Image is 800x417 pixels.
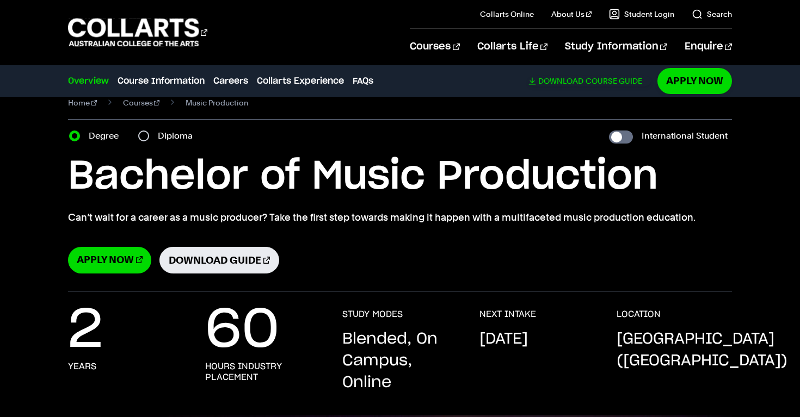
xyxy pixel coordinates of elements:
[213,74,248,88] a: Careers
[68,152,732,201] h1: Bachelor of Music Production
[692,9,732,20] a: Search
[479,309,536,320] h3: NEXT INTAKE
[617,309,661,320] h3: LOCATION
[551,9,592,20] a: About Us
[68,17,207,48] div: Go to homepage
[609,9,674,20] a: Student Login
[480,9,534,20] a: Collarts Online
[657,68,732,94] a: Apply Now
[123,95,160,110] a: Courses
[118,74,205,88] a: Course Information
[257,74,344,88] a: Collarts Experience
[159,247,279,273] a: Download Guide
[685,29,732,65] a: Enquire
[565,29,667,65] a: Study Information
[68,309,103,352] p: 2
[528,76,651,86] a: DownloadCourse Guide
[538,76,583,86] span: Download
[68,210,732,225] p: Can’t wait for a career as a music producer? Take the first step towards making it happen with a ...
[89,128,125,144] label: Degree
[158,128,199,144] label: Diploma
[68,95,97,110] a: Home
[477,29,547,65] a: Collarts Life
[342,309,403,320] h3: STUDY MODES
[342,328,458,394] p: Blended, On Campus, Online
[205,361,321,383] h3: hours industry placement
[479,328,528,350] p: [DATE]
[68,247,151,273] a: Apply Now
[642,128,728,144] label: International Student
[68,74,109,88] a: Overview
[68,361,96,372] h3: Years
[353,74,373,88] a: FAQs
[186,95,248,110] span: Music Production
[410,29,459,65] a: Courses
[617,328,787,372] p: [GEOGRAPHIC_DATA] ([GEOGRAPHIC_DATA])
[205,309,279,352] p: 60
